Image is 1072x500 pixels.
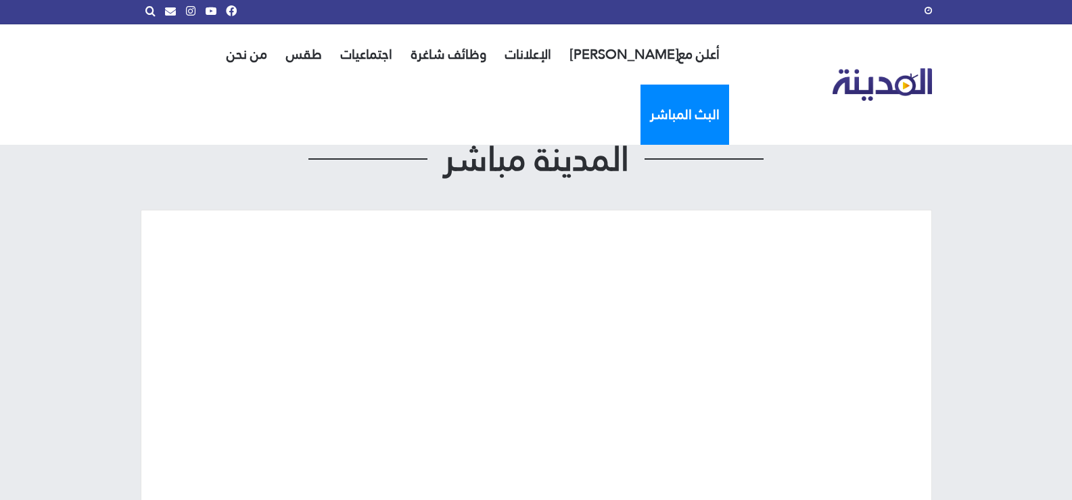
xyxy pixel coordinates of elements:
a: وظائف شاغرة [402,24,496,85]
a: طقس [277,24,331,85]
a: البث المباشر [640,85,729,145]
a: أعلن مع[PERSON_NAME] [561,24,729,85]
a: من نحن [217,24,277,85]
a: اجتماعيات [331,24,402,85]
span: المدينة مباشر [427,142,645,176]
img: تلفزيون المدينة [833,68,932,101]
a: الإعلانات [496,24,561,85]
